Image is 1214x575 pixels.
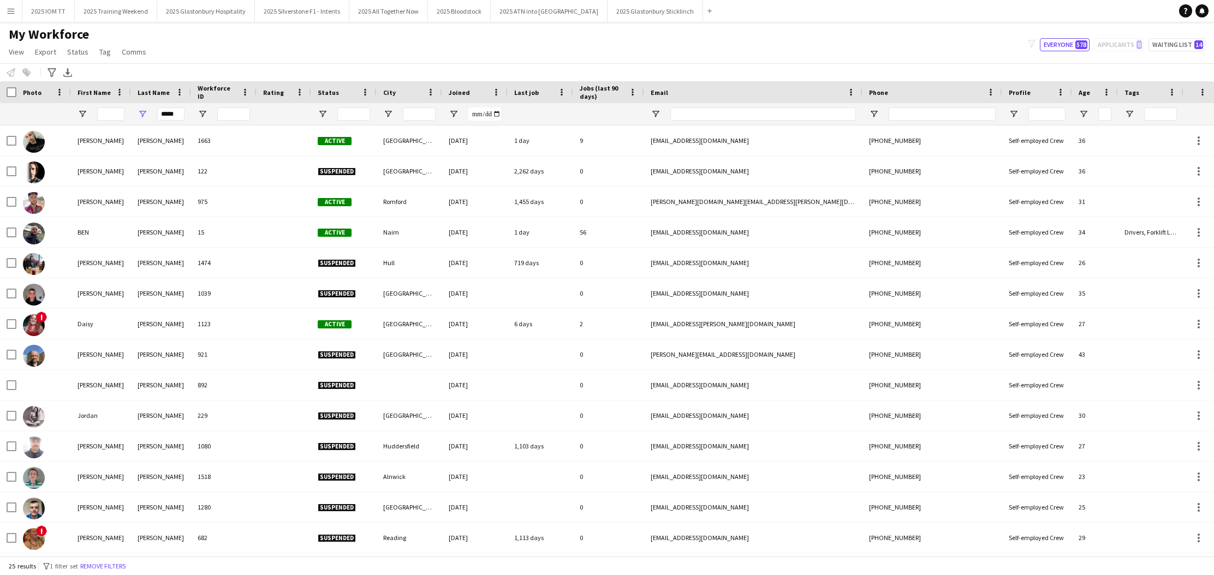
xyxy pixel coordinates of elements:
div: Nairn [377,217,442,247]
button: 2025 ATN into [GEOGRAPHIC_DATA] [491,1,608,22]
div: [EMAIL_ADDRESS][DOMAIN_NAME] [644,400,862,430]
div: 6 days [508,309,573,339]
div: [DATE] [442,400,508,430]
span: Suspended [318,473,356,481]
div: [DATE] [442,278,508,308]
span: Export [35,47,56,57]
span: Active [318,229,352,237]
input: Last Name Filter Input [157,107,185,121]
span: Comms [122,47,146,57]
span: Tags [1124,88,1139,97]
div: [PERSON_NAME] [71,125,131,155]
div: [PERSON_NAME] [71,339,131,369]
span: Email [651,88,668,97]
img: Ayrton Smith [23,192,45,214]
div: [DATE] [442,309,508,339]
div: [PERSON_NAME] [71,156,131,186]
div: [EMAIL_ADDRESS][DOMAIN_NAME] [644,370,862,400]
span: Active [318,198,352,206]
span: Suspended [318,504,356,512]
div: 0 [573,462,644,492]
a: View [4,45,28,59]
div: [GEOGRAPHIC_DATA] [377,309,442,339]
div: [GEOGRAPHIC_DATA] [377,339,442,369]
img: Leon Smith [23,467,45,489]
div: [EMAIL_ADDRESS][DOMAIN_NAME] [644,125,862,155]
div: [PERSON_NAME] [71,523,131,553]
div: [PHONE_NUMBER] [862,278,1002,308]
span: Age [1079,88,1090,97]
div: 1123 [191,309,257,339]
div: Romford [377,187,442,217]
div: [PERSON_NAME] [71,278,131,308]
div: [EMAIL_ADDRESS][DOMAIN_NAME] [644,431,862,461]
div: [PHONE_NUMBER] [862,187,1002,217]
div: [PHONE_NUMBER] [862,339,1002,369]
div: [PHONE_NUMBER] [862,309,1002,339]
div: [EMAIL_ADDRESS][DOMAIN_NAME] [644,156,862,186]
span: Jobs (last 90 days) [580,84,624,100]
div: [EMAIL_ADDRESS][DOMAIN_NAME] [644,523,862,553]
div: 0 [573,187,644,217]
span: Suspended [318,412,356,420]
div: [DATE] [442,187,508,217]
div: [PHONE_NUMBER] [862,370,1002,400]
img: Jordan Smith [23,406,45,428]
div: 921 [191,339,257,369]
div: [PERSON_NAME] [131,370,191,400]
div: [EMAIL_ADDRESS][PERSON_NAME][DOMAIN_NAME] [644,309,862,339]
span: Joined [449,88,470,97]
div: 229 [191,400,257,430]
div: [PERSON_NAME] [131,248,191,278]
span: Suspended [318,290,356,298]
input: Profile Filter Input [1028,107,1066,121]
button: Open Filter Menu [318,109,328,119]
div: 0 [573,339,644,369]
span: Profile [1009,88,1031,97]
img: Daisy Smith [23,314,45,336]
div: Jordan [71,400,131,430]
div: Self-employed Crew [1002,339,1072,369]
div: [PHONE_NUMBER] [862,400,1002,430]
span: Last job [514,88,539,97]
div: 34 [1072,217,1118,247]
button: Open Filter Menu [78,109,87,119]
div: Daisy [71,309,131,339]
div: 27 [1072,309,1118,339]
div: [PERSON_NAME] [71,431,131,461]
div: 719 days [508,248,573,278]
div: Self-employed Crew [1002,309,1072,339]
div: 0 [573,400,644,430]
div: 1 day [508,217,573,247]
input: Tags Filter Input [1144,107,1177,121]
div: [PERSON_NAME] [131,125,191,155]
div: 1,113 days [508,523,573,553]
div: [PERSON_NAME] [131,187,191,217]
span: Status [318,88,339,97]
div: [EMAIL_ADDRESS][DOMAIN_NAME] [644,248,862,278]
span: Photo [23,88,41,97]
input: Joined Filter Input [468,107,501,121]
button: Open Filter Menu [138,109,147,119]
button: Open Filter Menu [198,109,207,119]
app-action-btn: Export XLSX [61,66,74,79]
img: Joshua Smith [23,436,45,458]
span: City [383,88,396,97]
div: [EMAIL_ADDRESS][DOMAIN_NAME] [644,278,862,308]
img: Adam Smith [23,131,45,153]
div: 29 [1072,523,1118,553]
div: [DATE] [442,125,508,155]
div: [PERSON_NAME] [71,370,131,400]
input: Phone Filter Input [889,107,996,121]
span: Suspended [318,442,356,451]
input: Workforce ID Filter Input [217,107,250,121]
div: [PHONE_NUMBER] [862,248,1002,278]
div: 35 [1072,278,1118,308]
button: Everyone578 [1040,38,1090,51]
div: 15 [191,217,257,247]
div: [PHONE_NUMBER] [862,523,1002,553]
input: Email Filter Input [670,107,856,121]
div: 2,262 days [508,156,573,186]
div: [DATE] [442,217,508,247]
div: [PERSON_NAME] [131,462,191,492]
